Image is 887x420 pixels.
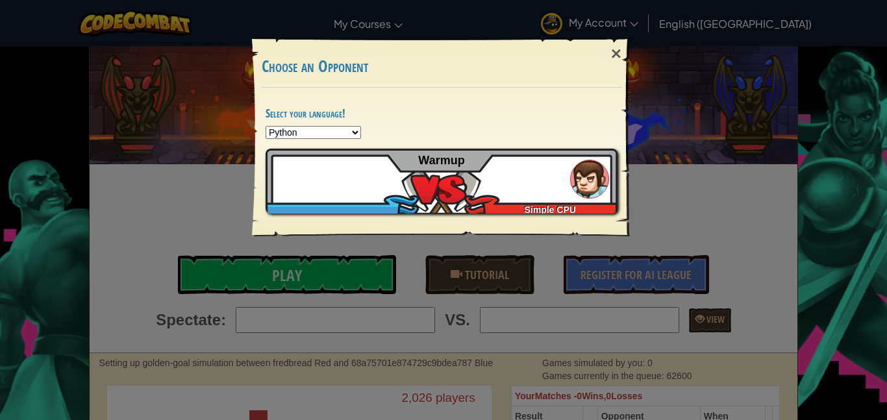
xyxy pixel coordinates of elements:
h3: Choose an Opponent [262,58,621,75]
span: Simple CPU [525,204,576,215]
h4: Select your language! [266,107,618,119]
img: humans_ladder_tutorial.png [570,160,609,199]
a: Simple CPU [266,149,618,214]
span: Warmup [418,154,464,167]
div: × [601,35,631,73]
